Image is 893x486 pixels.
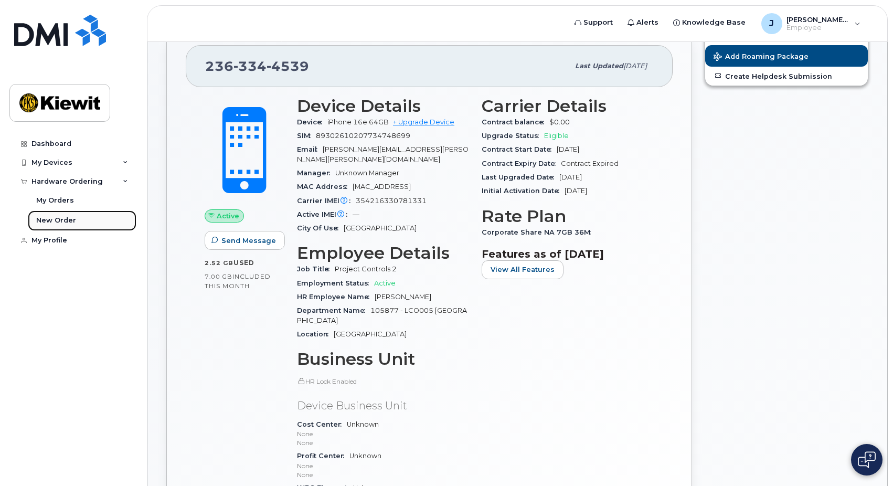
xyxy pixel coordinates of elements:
[297,330,334,338] span: Location
[297,420,469,448] span: Unknown
[482,173,559,181] span: Last Upgraded Date
[297,279,374,287] span: Employment Status
[353,183,411,191] span: [MAC_ADDRESS]
[482,145,557,153] span: Contract Start Date
[297,307,370,314] span: Department Name
[567,12,620,33] a: Support
[754,13,868,34] div: Jessica.Leong
[344,224,417,232] span: [GEOGRAPHIC_DATA]
[786,24,849,32] span: Employee
[482,228,596,236] span: Corporate Share NA 7GB 36M
[297,145,469,163] span: [PERSON_NAME][EMAIL_ADDRESS][PERSON_NAME][PERSON_NAME][DOMAIN_NAME]
[374,279,396,287] span: Active
[623,62,647,70] span: [DATE]
[297,470,469,479] p: None
[297,350,469,368] h3: Business Unit
[335,169,399,177] span: Unknown Manager
[557,145,579,153] span: [DATE]
[375,293,431,301] span: [PERSON_NAME]
[233,259,254,267] span: used
[297,210,353,218] span: Active IMEI
[714,52,809,62] span: Add Roaming Package
[297,169,335,177] span: Manager
[559,173,582,181] span: [DATE]
[297,265,335,273] span: Job Title
[334,330,407,338] span: [GEOGRAPHIC_DATA]
[233,58,267,74] span: 334
[297,420,347,428] span: Cost Center
[353,210,359,218] span: —
[297,97,469,115] h3: Device Details
[482,160,561,167] span: Contract Expiry Date
[297,293,375,301] span: HR Employee Name
[335,265,397,273] span: Project Controls 2
[356,197,427,205] span: 354216330781331
[297,377,469,386] p: HR Lock Enabled
[549,118,570,126] span: $0.00
[682,17,746,28] span: Knowledge Base
[482,132,544,140] span: Upgrade Status
[205,231,285,250] button: Send Message
[482,97,654,115] h3: Carrier Details
[205,273,232,280] span: 7.00 GB
[297,197,356,205] span: Carrier IMEI
[565,187,587,195] span: [DATE]
[482,187,565,195] span: Initial Activation Date
[482,248,654,260] h3: Features as of [DATE]
[297,307,467,324] span: 105877 - LCO005 [GEOGRAPHIC_DATA]
[297,452,469,479] span: Unknown
[666,12,753,33] a: Knowledge Base
[482,207,654,226] h3: Rate Plan
[221,236,276,246] span: Send Message
[205,58,309,74] span: 236
[327,118,389,126] span: iPhone 16e 64GB
[297,118,327,126] span: Device
[297,244,469,262] h3: Employee Details
[575,62,623,70] span: Last updated
[786,15,849,24] span: [PERSON_NAME].[PERSON_NAME]
[217,211,239,221] span: Active
[297,183,353,191] span: MAC Address
[858,451,876,468] img: Open chat
[316,132,410,140] span: 89302610207734748699
[205,272,271,290] span: included this month
[297,452,349,460] span: Profit Center
[705,67,868,86] a: Create Helpdesk Submission
[205,259,233,267] span: 2.52 GB
[297,132,316,140] span: SIM
[297,429,469,438] p: None
[583,17,613,28] span: Support
[544,132,569,140] span: Eligible
[705,45,868,67] button: Add Roaming Package
[393,118,454,126] a: + Upgrade Device
[491,265,555,274] span: View All Features
[297,461,469,470] p: None
[561,160,619,167] span: Contract Expired
[482,260,564,279] button: View All Features
[636,17,658,28] span: Alerts
[297,145,323,153] span: Email
[297,224,344,232] span: City Of Use
[297,438,469,447] p: None
[620,12,666,33] a: Alerts
[769,17,774,30] span: J
[267,58,309,74] span: 4539
[482,118,549,126] span: Contract balance
[297,398,469,414] p: Device Business Unit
